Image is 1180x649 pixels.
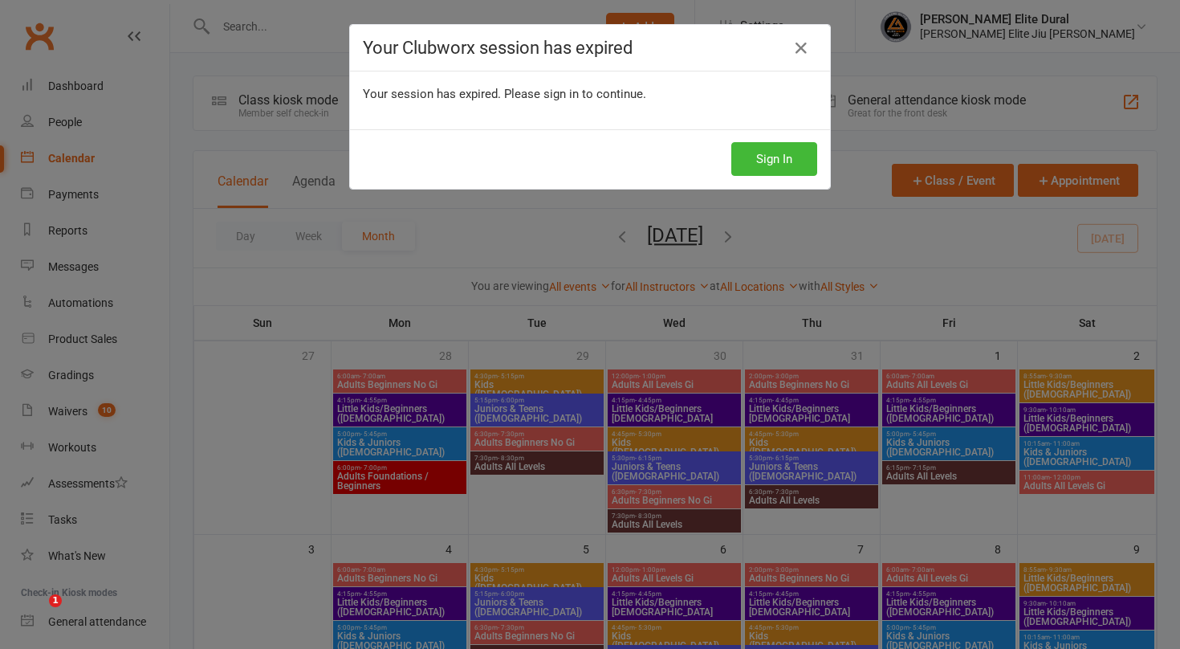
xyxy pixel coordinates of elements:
a: Close [788,35,814,61]
h4: Your Clubworx session has expired [363,38,817,58]
span: 1 [49,594,62,607]
iframe: Intercom live chat [16,594,55,633]
span: Your session has expired. Please sign in to continue. [363,87,646,101]
button: Sign In [731,142,817,176]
